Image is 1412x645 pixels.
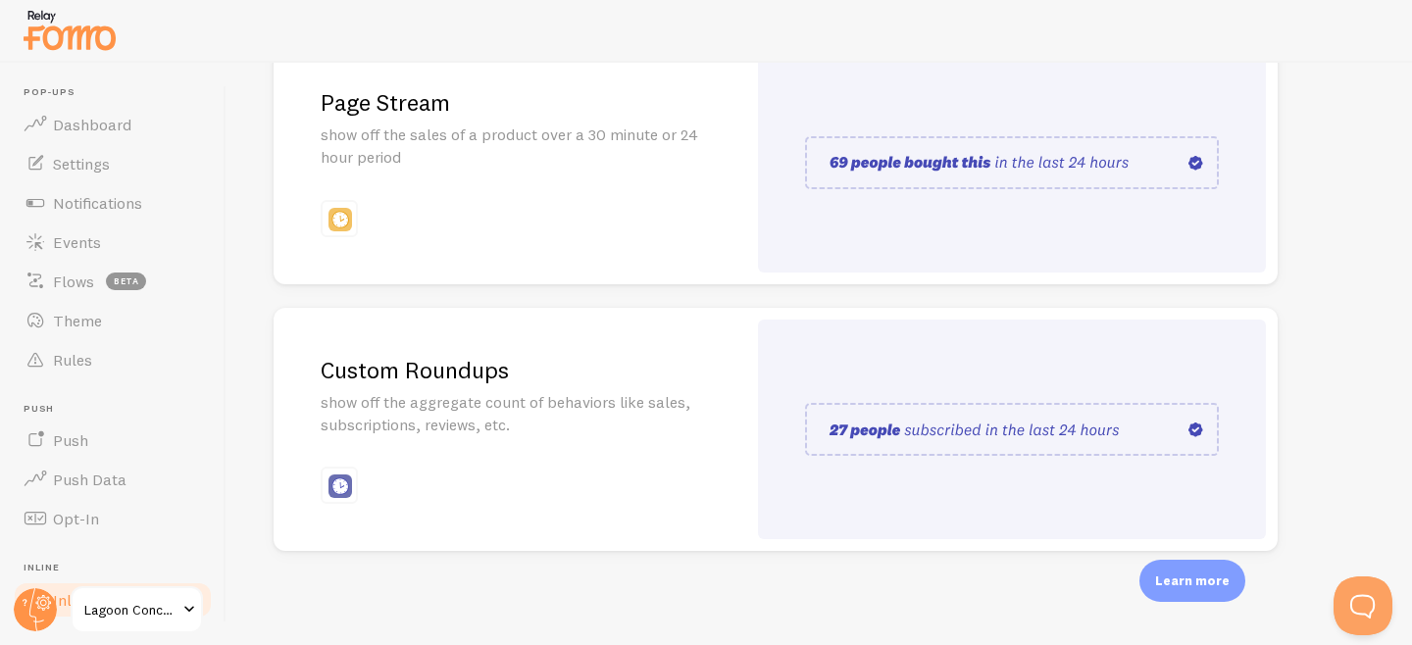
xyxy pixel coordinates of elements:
[53,509,99,528] span: Opt-In
[53,272,94,291] span: Flows
[321,391,699,436] p: show off the aggregate count of behaviors like sales, subscriptions, reviews, etc.
[12,421,214,460] a: Push
[24,562,214,574] span: Inline
[12,105,214,144] a: Dashboard
[328,208,352,231] img: fomo_icons_page_stream.svg
[53,430,88,450] span: Push
[805,136,1219,189] img: page_stream.svg
[328,474,352,498] img: fomo_icons_custom_roundups.svg
[321,355,699,385] h2: Custom Roundups
[24,86,214,99] span: Pop-ups
[1155,571,1230,590] p: Learn more
[12,223,214,262] a: Events
[106,273,146,290] span: beta
[71,586,203,633] a: Lagoon Concept [GEOGRAPHIC_DATA]
[53,350,92,370] span: Rules
[24,403,214,416] span: Push
[53,154,110,174] span: Settings
[12,183,214,223] a: Notifications
[53,470,126,489] span: Push Data
[1139,560,1245,602] div: Learn more
[21,5,119,55] img: fomo-relay-logo-orange.svg
[805,403,1219,456] img: custom_roundups.svg
[321,87,699,118] h2: Page Stream
[12,499,214,538] a: Opt-In
[53,232,101,252] span: Events
[53,115,131,134] span: Dashboard
[1334,576,1392,635] iframe: Help Scout Beacon - Open
[84,598,177,621] span: Lagoon Concept [GEOGRAPHIC_DATA]
[12,340,214,379] a: Rules
[12,580,214,620] a: Inline
[12,460,214,499] a: Push Data
[53,590,91,610] span: Inline
[12,144,214,183] a: Settings
[321,124,699,169] p: show off the sales of a product over a 30 minute or 24 hour period
[53,193,142,213] span: Notifications
[53,311,102,330] span: Theme
[12,262,214,301] a: Flows beta
[12,301,214,340] a: Theme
